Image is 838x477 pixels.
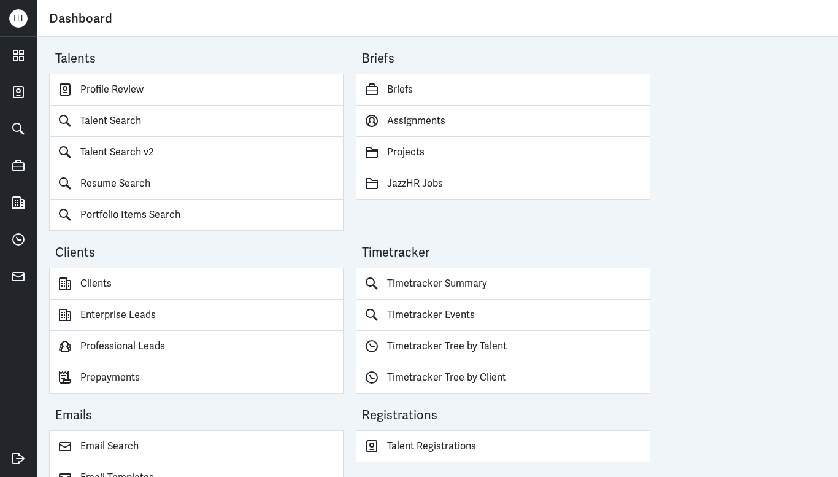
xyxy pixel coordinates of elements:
a: Resume Search [49,168,344,200]
a: Timetracker Summary [356,268,650,300]
a: Timetracker Tree by Client [356,362,650,394]
div: H T [9,9,28,28]
a: Clients [49,268,344,300]
div: Talents [55,49,344,74]
div: Clients [55,243,344,268]
div: Registrations [362,406,650,430]
a: Projects [356,137,650,168]
a: Briefs [356,74,650,106]
a: Email Search [49,430,344,462]
a: Timetracker Tree by Talent [356,331,650,362]
a: Profile Review [49,74,344,106]
div: Briefs [362,49,650,74]
a: Professional Leads [49,331,344,362]
a: JazzHR Jobs [356,168,650,200]
div: Emails [55,406,344,430]
a: Timetracker Events [356,300,650,331]
a: Talent Search v2 [49,137,344,168]
a: Prepayments [49,362,344,394]
a: Assignments [356,106,650,137]
a: Enterprise Leads [49,300,344,331]
div: Timetracker [362,243,650,268]
div: Dashboard [49,6,826,30]
a: Talent Search [49,106,344,137]
a: Portfolio Items Search [49,200,344,231]
a: Talent Registrations [356,430,650,462]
